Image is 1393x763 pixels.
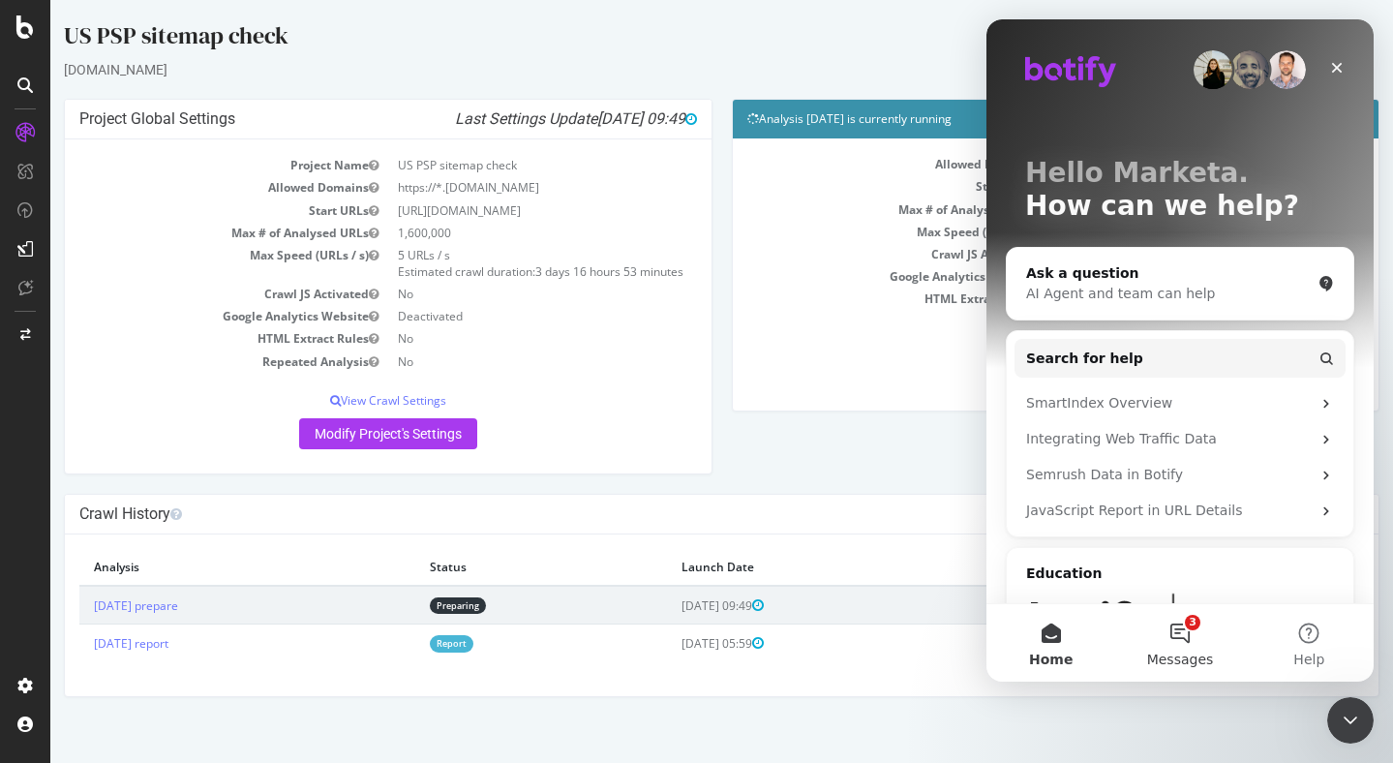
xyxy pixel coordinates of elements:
[338,222,647,244] td: 1,600,000
[1005,243,1314,265] td: No
[697,243,1006,265] td: Crawl JS Activated
[338,176,647,198] td: https://*.[DOMAIN_NAME]
[1005,288,1314,310] td: No
[1005,175,1314,198] td: [URL][DOMAIN_NAME]
[697,221,1006,243] td: Max Speed (URLs / s)
[29,109,647,129] h4: Project Global Settings
[631,635,713,652] span: [DATE] 05:59
[485,263,633,280] span: 3 days 16 hours 53 minutes
[405,109,647,129] i: Last Settings Update
[1005,265,1314,288] td: Deactivated
[365,549,618,586] th: Status
[697,175,1006,198] td: Start URLs
[338,327,647,350] td: No
[1327,697,1374,744] iframe: Intercom live chat
[29,283,338,305] td: Crawl JS Activated
[1005,221,1314,243] td: 5 URLs / s
[29,176,338,198] td: Allowed Domains
[697,109,1315,129] h4: Analysis [DATE] is currently running
[1005,153,1314,175] td: https://*.[DOMAIN_NAME]
[697,153,1006,175] td: Allowed Domains
[947,549,1191,586] th: # of URLs
[939,355,1071,386] a: Watch Live Stats
[29,351,338,373] td: Repeated Analysis
[697,198,1006,221] td: Max # of Analysed URLs
[379,597,436,614] a: Preparing
[249,418,427,449] a: Modify Project's Settings
[29,327,338,350] td: HTML Extract Rules
[44,597,128,614] a: [DATE] prepare
[547,109,647,128] span: [DATE] 09:49
[697,265,1006,288] td: Google Analytics Website
[14,19,1329,60] div: US PSP sitemap check
[29,392,647,409] p: View Crawl Settings
[986,19,1374,682] iframe: Intercom live chat
[29,199,338,222] td: Start URLs
[338,283,647,305] td: No
[338,199,647,222] td: [URL][DOMAIN_NAME]
[947,625,1191,662] td: 1,600,000
[44,635,118,652] a: [DATE] report
[1005,198,1314,221] td: 1,600,000
[29,244,338,283] td: Max Speed (URLs / s)
[338,351,647,373] td: No
[631,597,713,614] span: [DATE] 09:49
[697,288,1006,310] td: HTML Extract Rules
[697,329,1315,346] p: View Crawl Settings
[29,305,338,327] td: Google Analytics Website
[338,305,647,327] td: Deactivated
[379,635,423,652] a: Report
[14,60,1329,79] div: [DOMAIN_NAME]
[29,549,365,586] th: Analysis
[29,154,338,176] td: Project Name
[338,154,647,176] td: US PSP sitemap check
[617,549,947,586] th: Launch Date
[29,504,1314,524] h4: Crawl History
[338,244,647,283] td: 5 URLs / s Estimated crawl duration:
[29,222,338,244] td: Max # of Analysed URLs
